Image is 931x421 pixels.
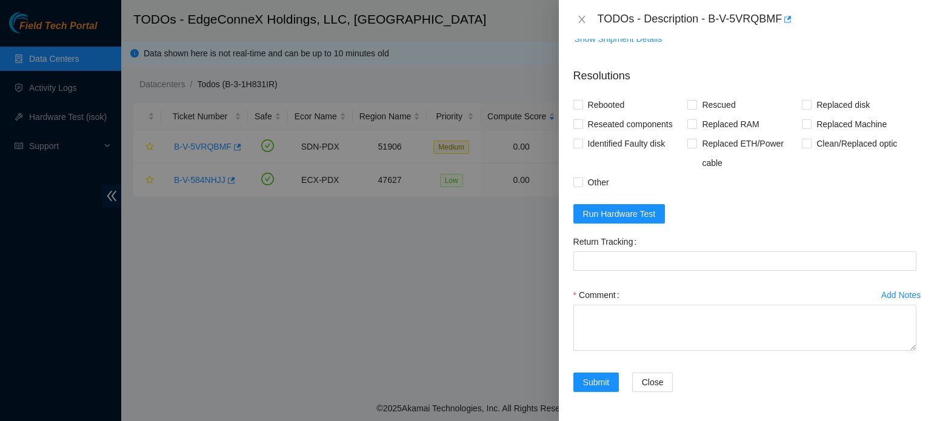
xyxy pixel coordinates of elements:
[881,285,921,305] button: Add Notes
[573,285,624,305] label: Comment
[697,95,740,114] span: Rescued
[574,29,663,48] button: Show Shipment Details
[583,114,678,134] span: Reseated components
[577,15,587,24] span: close
[583,134,670,153] span: Identified Faulty disk
[575,32,662,45] span: Show Shipment Details
[697,114,764,134] span: Replaced RAM
[583,376,610,389] span: Submit
[583,207,656,220] span: Run Hardware Test
[573,58,916,84] p: Resolutions
[573,305,916,351] textarea: Comment
[573,373,619,392] button: Submit
[642,376,664,389] span: Close
[598,10,916,29] div: TODOs - Description - B-V-5VRQBMF
[573,204,666,224] button: Run Hardware Test
[583,173,614,192] span: Other
[573,232,642,251] label: Return Tracking
[881,291,921,299] div: Add Notes
[812,95,875,114] span: Replaced disk
[583,95,630,114] span: Rebooted
[573,251,916,271] input: Return Tracking
[632,373,673,392] button: Close
[812,114,892,134] span: Replaced Machine
[573,14,590,25] button: Close
[697,134,802,173] span: Replaced ETH/Power cable
[812,134,902,153] span: Clean/Replaced optic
